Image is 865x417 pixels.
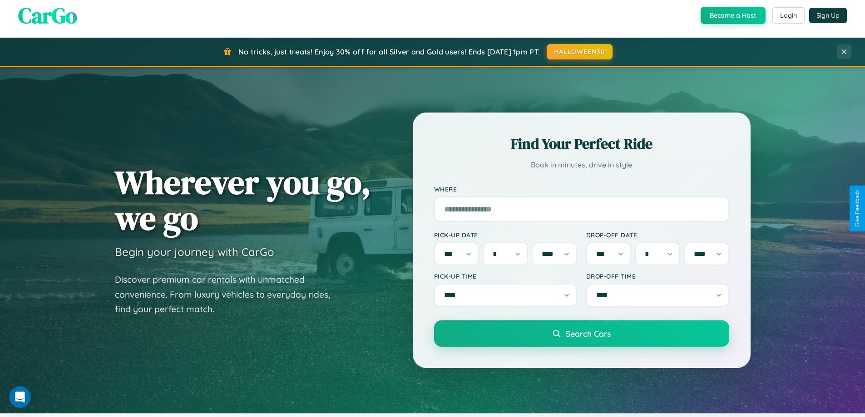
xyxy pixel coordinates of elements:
label: Drop-off Date [586,231,729,239]
iframe: Intercom live chat [9,386,31,408]
label: Where [434,185,729,193]
h1: Wherever you go, we go [115,164,371,236]
button: HALLOWEEN30 [547,44,613,59]
p: Discover premium car rentals with unmatched convenience. From luxury vehicles to everyday rides, ... [115,272,342,317]
button: Become a Host [701,7,766,24]
label: Drop-off Time [586,272,729,280]
h2: Find Your Perfect Ride [434,134,729,154]
button: Search Cars [434,320,729,347]
label: Pick-up Date [434,231,577,239]
label: Pick-up Time [434,272,577,280]
button: Login [772,7,805,24]
button: Sign Up [809,8,847,23]
div: Give Feedback [854,190,860,227]
span: CarGo [18,0,77,30]
p: Book in minutes, drive in style [434,158,729,172]
span: No tricks, just treats! Enjoy 30% off for all Silver and Gold users! Ends [DATE] 1pm PT. [238,47,540,56]
span: Search Cars [566,329,611,339]
h3: Begin your journey with CarGo [115,245,274,259]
